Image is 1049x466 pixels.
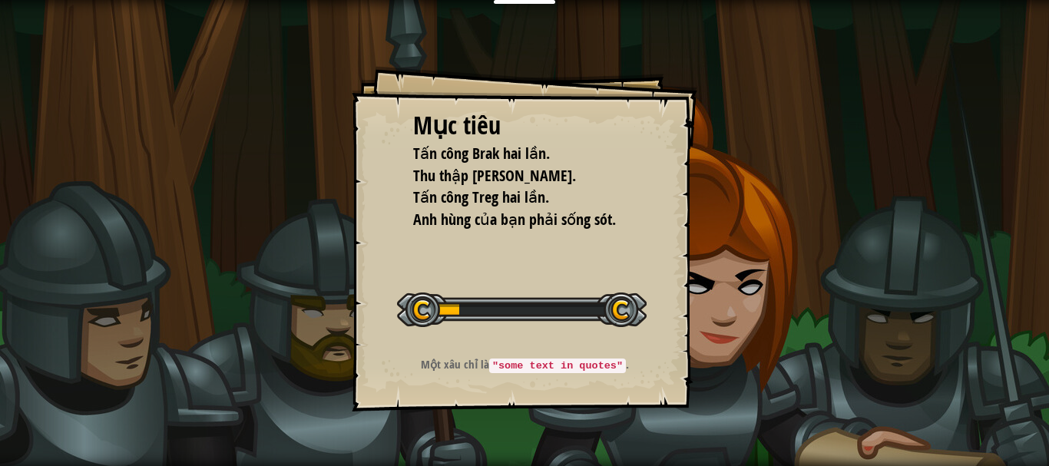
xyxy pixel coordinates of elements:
[489,359,626,373] code: "some text in quotes"
[413,143,550,164] span: Tấn công Brak hai lần.
[413,209,616,230] span: Anh hùng của bạn phải sống sót.
[413,165,576,186] span: Thu thập [PERSON_NAME].
[413,108,636,144] div: Mục tiêu
[394,209,632,231] li: Anh hùng của bạn phải sống sót.
[394,165,632,187] li: Thu thập viên ngọc.
[394,187,632,209] li: Tấn công Treg hai lần.
[394,143,632,165] li: Tấn công Brak hai lần.
[371,356,679,373] p: Một xâu chỉ là .
[413,187,549,207] span: Tấn công Treg hai lần.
